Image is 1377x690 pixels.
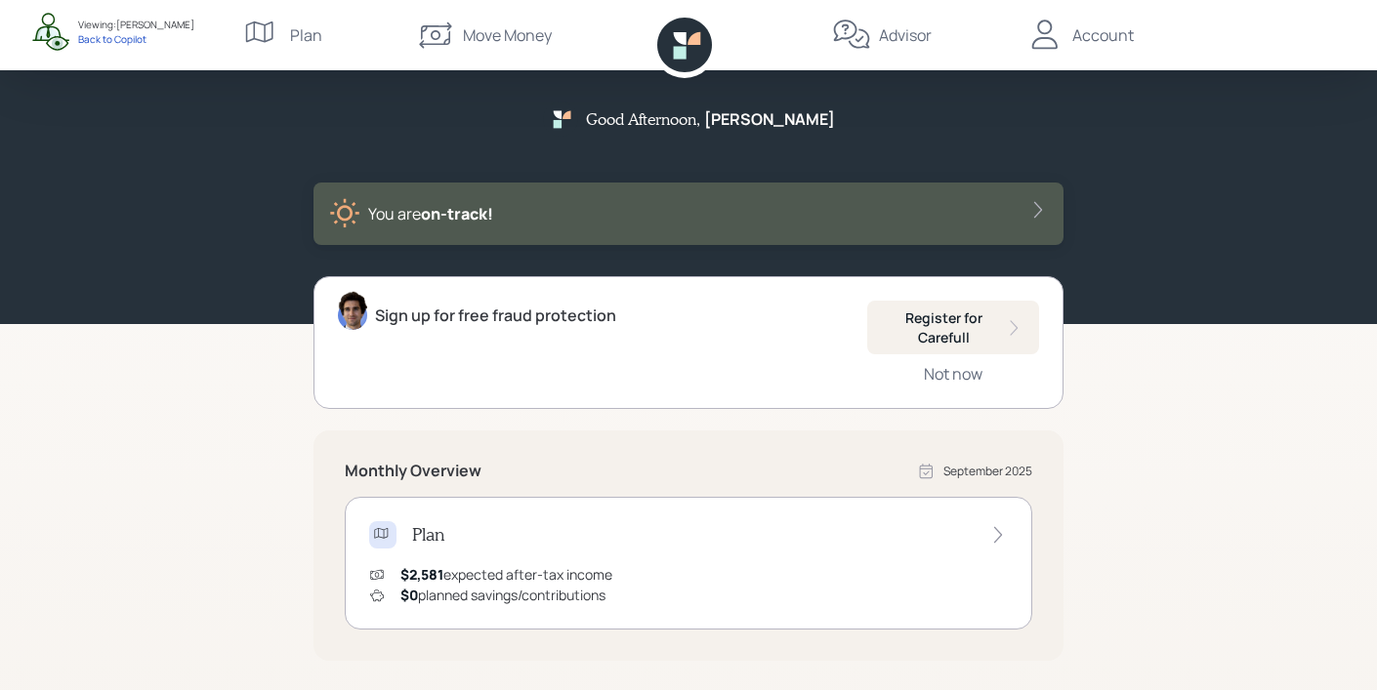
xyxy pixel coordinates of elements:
[400,586,418,604] span: $0
[412,524,444,546] h4: Plan
[867,301,1039,354] button: Register for Carefull
[421,203,493,224] span: on‑track!
[345,462,481,480] h5: Monthly Overview
[400,585,605,605] div: planned savings/contributions
[883,308,1023,346] div: Register for Carefull
[704,110,835,129] h5: [PERSON_NAME]
[78,18,194,32] div: Viewing: [PERSON_NAME]
[463,23,552,47] div: Move Money
[1072,23,1134,47] div: Account
[375,304,616,327] div: Sign up for free fraud protection
[400,564,612,585] div: expected after-tax income
[586,109,700,128] h5: Good Afternoon ,
[368,202,493,225] div: You are
[338,291,367,330] img: harrison-schaefer-headshot-2.png
[329,198,360,229] img: sunny-XHVQM73Q.digested.png
[943,463,1032,480] div: September 2025
[78,32,194,46] div: Back to Copilot
[400,565,443,584] span: $2,581
[879,23,932,47] div: Advisor
[924,363,982,385] div: Not now
[290,23,322,47] div: Plan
